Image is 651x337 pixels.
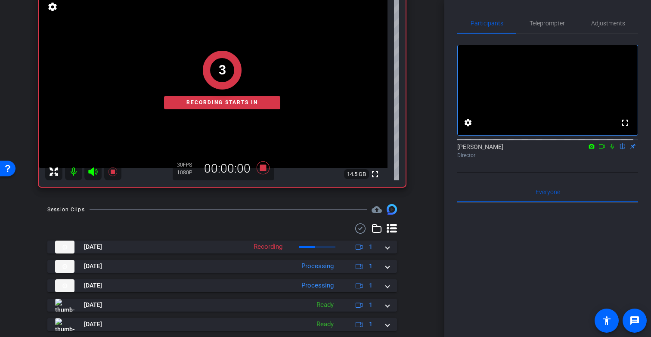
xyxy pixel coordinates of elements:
[536,189,560,195] span: Everyone
[47,299,397,312] mat-expansion-panel-header: thumb-nail[DATE]Ready1
[312,319,338,329] div: Ready
[297,281,338,291] div: Processing
[55,318,74,331] img: thumb-nail
[219,60,226,80] div: 3
[249,242,287,252] div: Recording
[55,279,74,292] img: thumb-nail
[47,260,397,273] mat-expansion-panel-header: thumb-nail[DATE]Processing1
[372,204,382,215] span: Destinations for your clips
[164,96,280,109] div: Recording starts in
[369,300,372,309] span: 1
[84,262,102,271] span: [DATE]
[601,315,612,326] mat-icon: accessibility
[369,262,372,271] span: 1
[55,241,74,254] img: thumb-nail
[55,260,74,273] img: thumb-nail
[84,281,102,290] span: [DATE]
[463,117,473,128] mat-icon: settings
[312,300,338,310] div: Ready
[530,20,565,26] span: Teleprompter
[617,142,628,150] mat-icon: flip
[47,241,397,254] mat-expansion-panel-header: thumb-nail[DATE]Recording1
[620,117,630,128] mat-icon: fullscreen
[84,300,102,309] span: [DATE]
[629,315,640,326] mat-icon: message
[369,242,372,251] span: 1
[84,242,102,251] span: [DATE]
[47,205,85,214] div: Session Clips
[457,142,638,159] div: [PERSON_NAME]
[471,20,503,26] span: Participants
[297,261,338,271] div: Processing
[591,20,625,26] span: Adjustments
[457,151,638,159] div: Director
[55,299,74,312] img: thumb-nail
[84,320,102,329] span: [DATE]
[387,204,397,214] img: Session clips
[47,318,397,331] mat-expansion-panel-header: thumb-nail[DATE]Ready1
[372,204,382,215] mat-icon: cloud_upload
[369,281,372,290] span: 1
[47,279,397,292] mat-expansion-panel-header: thumb-nail[DATE]Processing1
[369,320,372,329] span: 1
